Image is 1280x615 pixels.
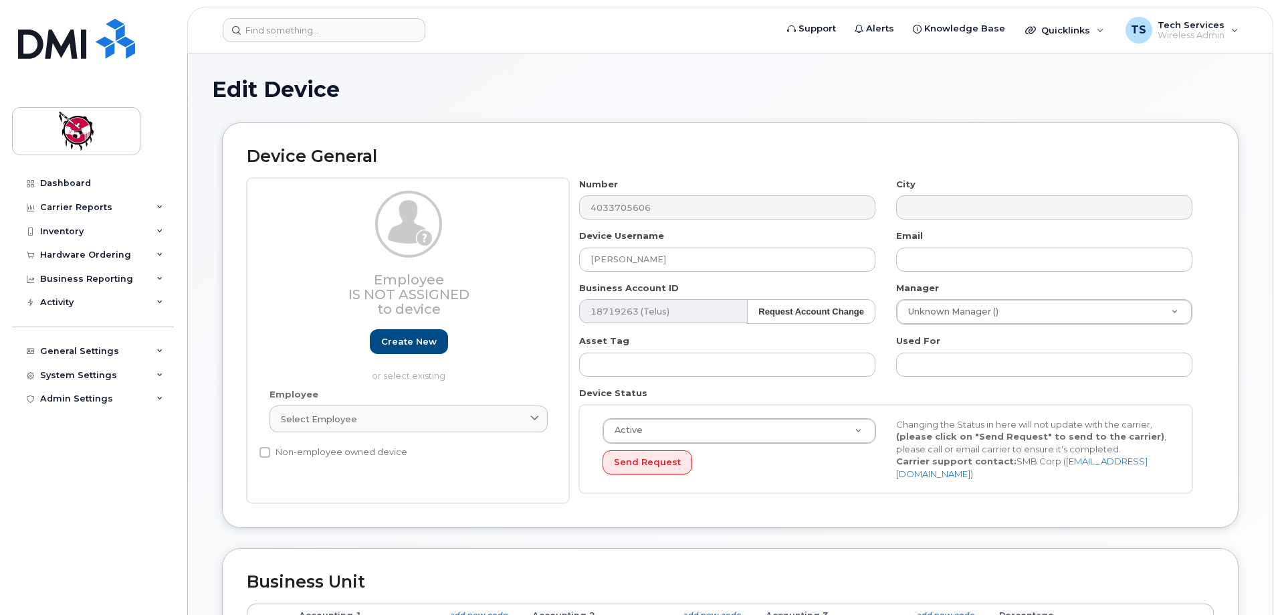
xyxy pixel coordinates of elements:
[579,335,629,347] label: Asset Tag
[281,413,357,426] span: Select employee
[370,329,448,354] a: Create new
[579,178,618,191] label: Number
[603,450,692,475] button: Send Request
[896,178,916,191] label: City
[579,230,664,242] label: Device Username
[247,573,1214,592] h2: Business Unit
[259,444,407,460] label: Non-employee owned device
[270,406,548,432] a: Select employee
[579,282,679,294] label: Business Account ID
[1222,557,1270,605] iframe: Messenger Launcher
[603,419,875,443] a: Active
[758,306,864,317] strong: Request Account Change
[579,387,647,400] label: Device Status
[896,456,1148,479] a: [EMAIL_ADDRESS][DOMAIN_NAME]
[886,418,1180,480] div: Changing the Status in here will not update with the carrier, , please call or email carrier to e...
[259,447,270,458] input: Non-employee owned device
[607,424,643,436] span: Active
[212,78,1249,101] h1: Edit Device
[270,388,318,401] label: Employee
[896,431,1164,442] strong: (please click on "Send Request" to send to the carrier)
[247,147,1214,166] h2: Device General
[270,369,548,382] p: or select existing
[897,300,1192,324] a: Unknown Manager ()
[896,282,939,294] label: Manager
[896,230,923,242] label: Email
[348,286,469,302] span: Is not assigned
[900,306,998,318] span: Unknown Manager ()
[377,301,441,317] span: to device
[270,272,548,317] h3: Employee
[896,456,1017,466] strong: Carrier support contact:
[747,299,875,324] button: Request Account Change
[896,335,940,347] label: Used For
